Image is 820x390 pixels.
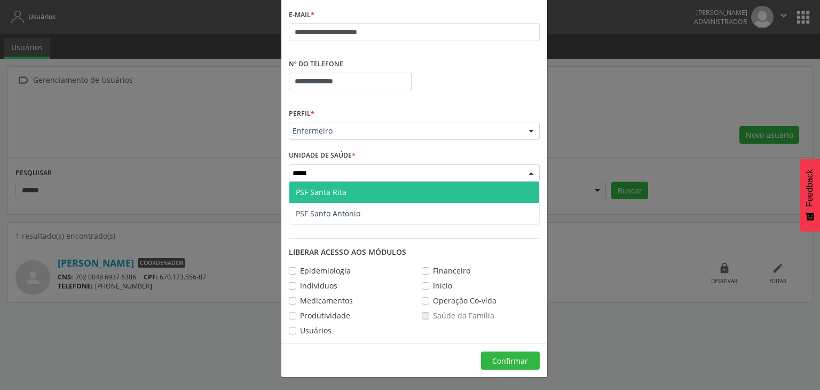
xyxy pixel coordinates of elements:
label: E-mail [289,7,314,24]
label: Epidemiologia [300,265,351,276]
label: Nº do Telefone [289,56,343,73]
label: Medicamentos [300,295,353,306]
label: Operação Co-vida [433,295,496,306]
label: Início [433,280,452,291]
span: PSF Santa Rita [296,187,346,197]
span: Confirmar [492,356,528,366]
label: Financeiro [433,265,470,276]
button: Feedback - Mostrar pesquisa [800,159,820,231]
span: Enfermeiro [293,126,518,136]
label: Unidade de saúde [289,147,356,164]
label: Produtividade [300,310,350,321]
div: Liberar acesso aos módulos [289,246,540,258]
label: Indivíduos [300,280,337,291]
label: Usuários [300,325,332,336]
label: Perfil [289,105,314,122]
span: PSF Santo Antonio [296,208,360,219]
button: Confirmar [481,352,540,370]
label: Saúde da Família [433,310,494,321]
span: Feedback [805,169,815,207]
